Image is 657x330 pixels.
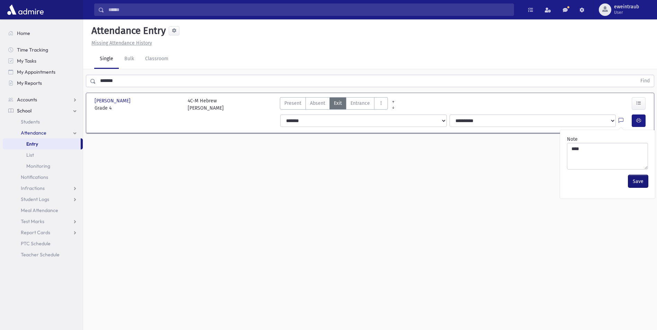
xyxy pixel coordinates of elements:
h5: Attendance Entry [89,25,166,37]
a: Accounts [3,94,83,105]
a: My Tasks [3,55,83,66]
span: User [614,10,639,15]
a: Home [3,28,83,39]
a: Classroom [140,49,174,69]
span: Grade 4 [95,104,181,112]
span: Report Cards [21,229,50,236]
span: Student Logs [21,196,49,202]
a: Entry [3,138,81,149]
span: Monitoring [26,163,50,169]
a: My Reports [3,77,83,89]
a: List [3,149,83,161]
span: Entrance [350,100,370,107]
button: Save [628,175,648,187]
span: My Tasks [17,58,36,64]
span: Home [17,30,30,36]
span: Students [21,119,40,125]
a: Student Logs [3,194,83,205]
span: Teacher Schedule [21,251,60,258]
span: Entry [26,141,38,147]
span: Attendance [21,130,46,136]
input: Search [104,3,514,16]
a: Attendance [3,127,83,138]
a: Report Cards [3,227,83,238]
span: Notifications [21,174,48,180]
img: AdmirePro [6,3,45,17]
span: Accounts [17,97,37,103]
span: List [26,152,34,158]
span: My Appointments [17,69,55,75]
a: Test Marks [3,216,83,227]
span: My Reports [17,80,42,86]
span: School [17,108,32,114]
a: Bulk [119,49,140,69]
span: eweintraub [614,4,639,10]
a: Infractions [3,183,83,194]
a: Meal Attendance [3,205,83,216]
a: Missing Attendance History [89,40,152,46]
span: Present [284,100,301,107]
span: Exit [334,100,342,107]
span: Meal Attendance [21,207,58,213]
a: Single [94,49,119,69]
label: Note [567,136,578,143]
a: Monitoring [3,161,83,172]
a: PTC Schedule [3,238,83,249]
span: PTC Schedule [21,240,51,247]
a: Teacher Schedule [3,249,83,260]
button: Find [636,75,654,87]
div: 4C-M Hebrew [PERSON_NAME] [188,97,224,112]
span: Time Tracking [17,47,48,53]
a: My Appointments [3,66,83,77]
span: [PERSON_NAME] [95,97,132,104]
span: Absent [310,100,325,107]
u: Missing Attendance History [91,40,152,46]
a: Notifications [3,172,83,183]
a: Time Tracking [3,44,83,55]
a: Students [3,116,83,127]
span: Test Marks [21,218,44,224]
a: School [3,105,83,116]
span: Infractions [21,185,45,191]
div: AttTypes [280,97,388,112]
